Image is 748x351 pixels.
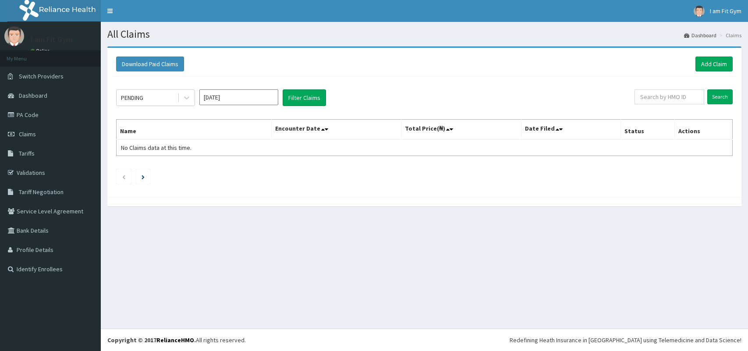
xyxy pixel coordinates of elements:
th: Actions [674,120,732,140]
p: I am Fit Gym [31,35,72,43]
li: Claims [717,32,741,39]
span: I am Fit Gym [710,7,741,15]
span: Switch Providers [19,72,64,80]
input: Search [707,89,733,104]
a: RelianceHMO [156,336,194,344]
h1: All Claims [107,28,741,40]
span: Claims [19,130,36,138]
th: Total Price(₦) [401,120,521,140]
th: Status [621,120,674,140]
a: Online [31,48,52,54]
a: Dashboard [684,32,716,39]
span: Dashboard [19,92,47,99]
strong: Copyright © 2017 . [107,336,196,344]
footer: All rights reserved. [101,329,748,351]
th: Date Filed [521,120,621,140]
span: Tariff Negotiation [19,188,64,196]
button: Filter Claims [283,89,326,106]
span: No Claims data at this time. [121,144,191,152]
div: Redefining Heath Insurance in [GEOGRAPHIC_DATA] using Telemedicine and Data Science! [510,336,741,344]
button: Download Paid Claims [116,57,184,71]
th: Name [117,120,272,140]
a: Previous page [122,173,126,181]
a: Next page [142,173,145,181]
span: Tariffs [19,149,35,157]
div: PENDING [121,93,143,102]
th: Encounter Date [272,120,401,140]
img: User Image [4,26,24,46]
img: User Image [694,6,705,17]
input: Select Month and Year [199,89,278,105]
input: Search by HMO ID [635,89,704,104]
a: Add Claim [695,57,733,71]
